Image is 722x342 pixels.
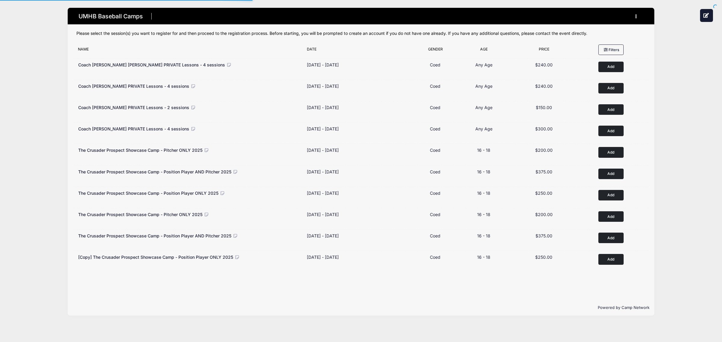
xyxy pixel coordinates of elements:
span: Coed [430,148,440,153]
span: Coed [430,62,440,67]
span: $240.00 [535,84,553,89]
span: Coach [PERSON_NAME] PRIVATE Lessons - 2 sessions [78,105,189,110]
button: Add [598,254,624,264]
span: The Crusader Prospect Showcase Camp - Pitcher ONLY 2025 [78,212,202,217]
span: Coed [430,233,440,238]
h1: UMHB Baseball Camps [76,11,145,22]
span: $200.00 [535,148,553,153]
div: Age [458,47,510,55]
span: Coach [PERSON_NAME] PRIVATE Lessons - 4 sessions [78,84,189,89]
span: Coed [430,255,440,260]
span: 16 - 18 [477,212,490,217]
span: $300.00 [535,126,553,131]
div: [DATE] - [DATE] [307,233,339,239]
span: $240.00 [535,62,553,67]
div: [DATE] - [DATE] [307,83,339,89]
span: The Crusader Prospect Showcase Camp - Position Player AND Pitcher 2025 [78,169,231,174]
span: 16 - 18 [477,169,490,174]
span: Coed [430,126,440,131]
div: [DATE] - [DATE] [307,104,339,111]
button: Add [598,190,624,200]
button: Add [598,211,624,222]
span: Any Age [475,62,492,67]
div: [DATE] - [DATE] [307,211,339,218]
span: $250.00 [535,191,552,196]
button: Add [598,62,624,72]
button: Filters [598,44,624,55]
button: Add [598,104,624,115]
span: The Crusader Prospect Showcase Camp - Position Player AND Pitcher 2025 [78,233,231,238]
div: [DATE] - [DATE] [307,62,339,68]
span: Coed [430,84,440,89]
span: $375.00 [535,233,552,238]
div: [DATE] - [DATE] [307,254,339,260]
span: 16 - 18 [477,148,490,153]
span: $375.00 [535,169,552,174]
span: Coed [430,191,440,196]
p: Powered by Camp Network [73,305,649,311]
div: Name [75,47,304,55]
span: The Crusader Prospect Showcase Camp - Pitcher ONLY 2025 [78,148,202,153]
span: $200.00 [535,212,553,217]
span: 16 - 18 [477,255,490,260]
div: [DATE] - [DATE] [307,169,339,175]
button: Add [598,233,624,243]
div: [DATE] - [DATE] [307,147,339,153]
button: Add [598,126,624,136]
span: Coed [430,169,440,174]
span: Coed [430,212,440,217]
div: [DATE] - [DATE] [307,126,339,132]
span: Any Age [475,105,492,110]
span: $150.00 [536,105,552,110]
span: Coach [PERSON_NAME] [PERSON_NAME] PRIVATE Lessons - 4 sessions [78,62,225,67]
span: Any Age [475,84,492,89]
div: Gender [412,47,458,55]
span: 16 - 18 [477,233,490,238]
span: $250.00 [535,255,552,260]
div: Please select the session(s) you want to register for and then proceed to the registration proces... [76,30,646,37]
button: Add [598,83,624,93]
button: Add [598,169,624,179]
span: 16 - 18 [477,191,490,196]
span: [Copy] The Crusader Prospect Showcase Camp - Position Player ONLY 2025 [78,255,233,260]
div: Price [510,47,578,55]
span: The Crusader Prospect Showcase Camp - Position Player ONLY 2025 [78,191,218,196]
div: [DATE] - [DATE] [307,190,339,196]
span: Coach [PERSON_NAME] PRIVATE Lessons - 4 sessions [78,126,189,131]
span: Any Age [475,126,492,131]
div: Date [304,47,412,55]
span: Coed [430,105,440,110]
button: Add [598,147,624,157]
